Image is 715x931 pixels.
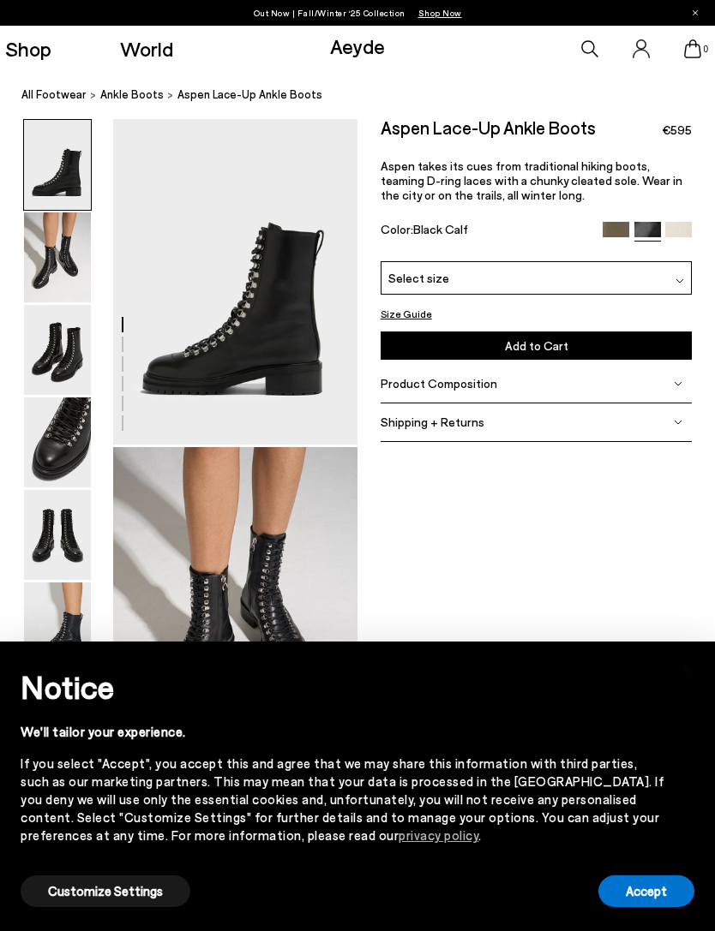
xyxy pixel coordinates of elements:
[662,122,692,139] span: €595
[413,222,468,236] span: Black Calf
[120,39,173,59] a: World
[21,723,667,741] div: We'll tailor your experience.
[21,86,87,104] a: All Footwear
[100,87,164,101] span: ankle boots
[381,119,596,136] h2: Aspen Lace-Up Ankle Boots
[381,305,432,322] button: Size Guide
[381,222,593,242] div: Color:
[701,45,710,54] span: 0
[24,397,91,487] img: Aspen Lace-Up Ankle Boots - Image 4
[667,647,708,688] button: Close this notice
[21,72,715,119] nav: breadcrumb
[682,654,694,679] span: ×
[100,86,164,104] a: ankle boots
[24,120,91,210] img: Aspen Lace-Up Ankle Boots - Image 1
[24,490,91,580] img: Aspen Lace-Up Ankle Boots - Image 5
[381,376,497,391] span: Product Composition
[388,269,449,287] span: Select size
[21,875,190,907] button: Customize Settings
[24,305,91,395] img: Aspen Lace-Up Ankle Boots - Image 3
[399,827,478,843] a: privacy policy
[381,331,693,360] button: Add to Cart
[674,418,682,427] img: svg%3E
[21,755,667,844] div: If you select "Accept", you accept this and agree that we may share this information with third p...
[381,158,693,202] p: Aspen takes its cues from traditional hiking boots, teaming D-ring laces with a chunky cleated so...
[505,338,568,353] span: Add to Cart
[381,415,484,429] span: Shipping + Returns
[177,86,322,104] span: Aspen Lace-Up Ankle Boots
[24,582,91,672] img: Aspen Lace-Up Ankle Boots - Image 6
[330,33,385,58] a: Aeyde
[676,277,684,285] img: svg%3E
[684,39,701,58] a: 0
[5,39,51,59] a: Shop
[674,379,682,388] img: svg%3E
[598,875,694,907] button: Accept
[254,4,462,21] p: Out Now | Fall/Winter ‘25 Collection
[21,665,667,709] h2: Notice
[418,8,462,18] span: Navigate to /collections/new-in
[24,212,91,302] img: Aspen Lace-Up Ankle Boots - Image 2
